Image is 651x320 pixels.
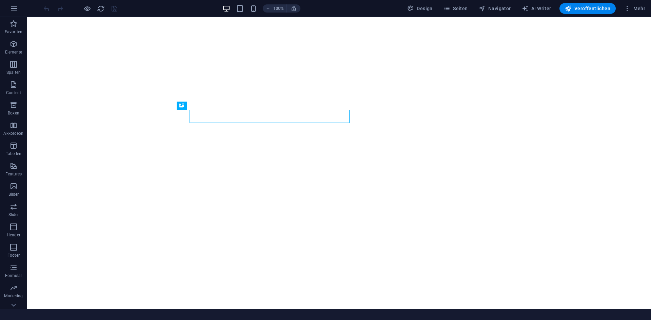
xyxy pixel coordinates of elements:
[5,29,22,35] p: Favoriten
[291,5,297,12] i: Bei Größenänderung Zoomstufe automatisch an das gewählte Gerät anpassen.
[4,293,23,299] p: Marketing
[624,5,645,12] span: Mehr
[5,171,22,177] p: Features
[519,3,554,14] button: AI Writer
[559,3,616,14] button: Veröffentlichen
[8,110,19,116] p: Boxen
[3,131,23,136] p: Akkordeon
[83,4,91,13] button: Klicke hier, um den Vorschau-Modus zu verlassen
[97,4,105,13] button: reload
[7,253,20,258] p: Footer
[407,5,433,12] span: Design
[443,5,468,12] span: Seiten
[8,192,19,197] p: Bilder
[6,90,21,95] p: Content
[6,70,21,75] p: Spalten
[8,212,19,217] p: Slider
[405,3,435,14] button: Design
[6,151,21,156] p: Tabellen
[273,4,284,13] h6: 100%
[5,273,22,278] p: Formular
[7,232,20,238] p: Header
[5,49,22,55] p: Elemente
[565,5,610,12] span: Veröffentlichen
[479,5,511,12] span: Navigator
[441,3,471,14] button: Seiten
[621,3,648,14] button: Mehr
[97,5,105,13] i: Seite neu laden
[263,4,287,13] button: 100%
[522,5,551,12] span: AI Writer
[476,3,514,14] button: Navigator
[405,3,435,14] div: Design (Strg+Alt+Y)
